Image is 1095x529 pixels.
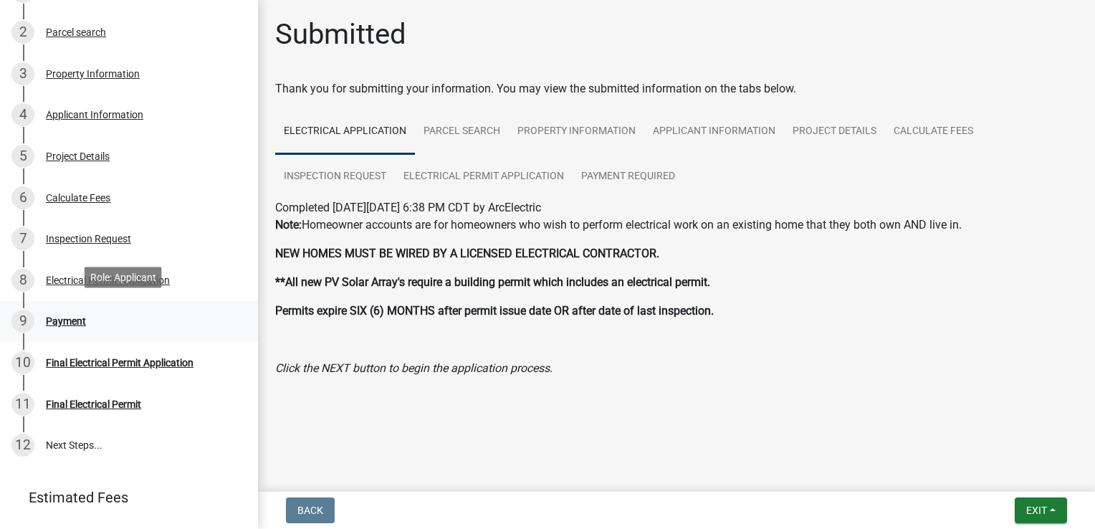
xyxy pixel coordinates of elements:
[297,505,323,516] span: Back
[275,80,1078,97] div: Thank you for submitting your information. You may view the submitted information on the tabs below.
[11,186,34,209] div: 6
[46,234,131,244] div: Inspection Request
[275,304,714,318] strong: Permits expire SIX (6) MONTHS after permit issue date OR after date of last inspection.
[11,351,34,374] div: 10
[11,393,34,416] div: 11
[784,109,885,155] a: Project Details
[275,154,395,200] a: Inspection Request
[11,434,34,457] div: 12
[11,227,34,250] div: 7
[46,151,110,161] div: Project Details
[46,275,170,285] div: Electrical Permit Application
[275,275,710,289] strong: **All new PV Solar Array's require a building permit which includes an electrical permit.
[11,21,34,44] div: 2
[573,154,684,200] a: Payment Required
[1026,505,1047,516] span: Exit
[46,27,106,37] div: Parcel search
[11,145,34,168] div: 5
[275,109,415,155] a: Electrical Application
[1015,497,1067,523] button: Exit
[275,247,659,260] strong: NEW HOMES MUST BE WIRED BY A LICENSED ELECTRICAL CONTRACTOR.
[275,201,541,214] span: Completed [DATE][DATE] 6:38 PM CDT by ArcElectric
[885,109,982,155] a: Calculate Fees
[11,103,34,126] div: 4
[46,316,86,326] div: Payment
[644,109,784,155] a: Applicant Information
[46,110,143,120] div: Applicant Information
[275,17,406,52] h1: Submitted
[11,269,34,292] div: 8
[509,109,644,155] a: Property Information
[11,62,34,85] div: 3
[11,310,34,333] div: 9
[46,399,141,409] div: Final Electrical Permit
[85,267,162,287] div: Role: Applicant
[46,193,110,203] div: Calculate Fees
[275,216,1078,234] p: Homeowner accounts are for homeowners who wish to perform electrical work on an existing home tha...
[415,109,509,155] a: Parcel search
[286,497,335,523] button: Back
[275,361,553,375] i: Click the NEXT button to begin the application process.
[46,358,193,368] div: Final Electrical Permit Application
[11,483,235,512] a: Estimated Fees
[275,218,302,232] strong: Note:
[46,69,140,79] div: Property Information
[395,154,573,200] a: Electrical Permit Application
